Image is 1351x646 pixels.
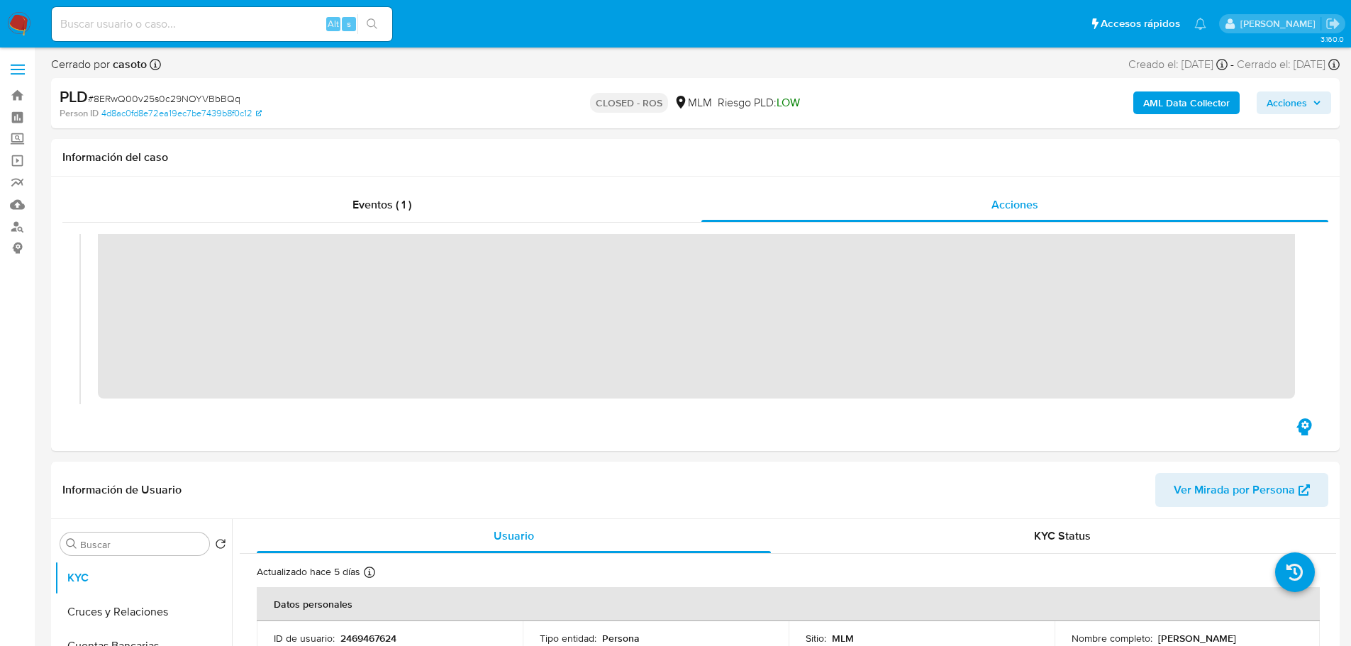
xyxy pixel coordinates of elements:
[1072,632,1152,645] p: Nombre completo :
[60,107,99,120] b: Person ID
[1155,473,1328,507] button: Ver Mirada por Persona
[328,17,339,30] span: Alt
[51,57,147,72] span: Cerrado por
[60,85,88,108] b: PLD
[1237,57,1340,72] div: Cerrado el: [DATE]
[257,587,1320,621] th: Datos personales
[718,95,800,111] span: Riesgo PLD:
[66,538,77,550] button: Buscar
[340,632,396,645] p: 2469467624
[55,561,232,595] button: KYC
[352,196,411,213] span: Eventos ( 1 )
[1230,57,1234,72] span: -
[1034,528,1091,544] span: KYC Status
[52,15,392,33] input: Buscar usuario o caso...
[1101,16,1180,31] span: Accesos rápidos
[1158,632,1236,645] p: [PERSON_NAME]
[62,483,182,497] h1: Información de Usuario
[540,632,596,645] p: Tipo entidad :
[777,94,800,111] span: LOW
[1174,473,1295,507] span: Ver Mirada por Persona
[602,632,640,645] p: Persona
[806,632,826,645] p: Sitio :
[1128,57,1228,72] div: Creado el: [DATE]
[62,150,1328,165] h1: Información del caso
[257,565,360,579] p: Actualizado hace 5 días
[674,95,712,111] div: MLM
[494,528,534,544] span: Usuario
[347,17,351,30] span: s
[55,595,232,629] button: Cruces y Relaciones
[832,632,854,645] p: MLM
[101,107,262,120] a: 4d8ac0fd8e72ea19ec7be7439b8f0c12
[1194,18,1206,30] a: Notificaciones
[590,93,668,113] p: CLOSED - ROS
[274,632,335,645] p: ID de usuario :
[1240,17,1321,30] p: fernando.ftapiamartinez@mercadolibre.com.mx
[1143,91,1230,114] b: AML Data Collector
[1325,16,1340,31] a: Salir
[1257,91,1331,114] button: Acciones
[110,56,147,72] b: casoto
[357,14,387,34] button: search-icon
[215,538,226,554] button: Volver al orden por defecto
[88,91,240,106] span: # 8ERwQ00v25s0c29NOYVBbBQq
[991,196,1038,213] span: Acciones
[1267,91,1307,114] span: Acciones
[80,538,204,551] input: Buscar
[1133,91,1240,114] button: AML Data Collector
